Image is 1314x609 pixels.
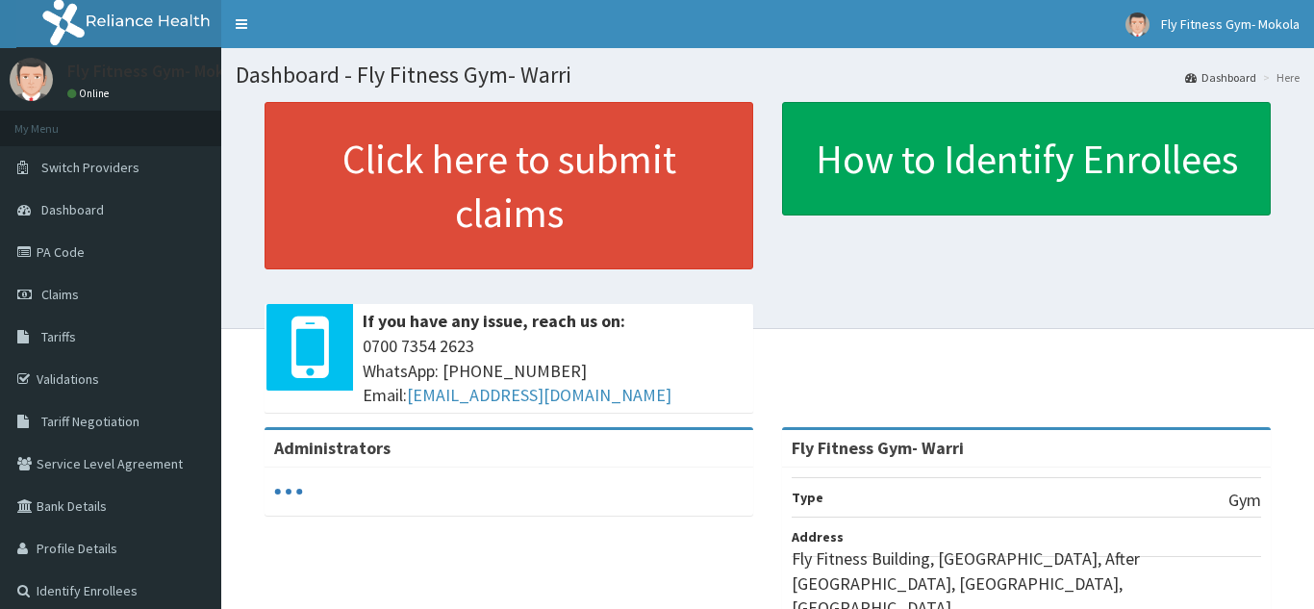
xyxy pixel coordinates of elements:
p: Fly Fitness Gym- Mokola [67,63,247,80]
b: Administrators [274,437,391,459]
span: Claims [41,286,79,303]
a: Click here to submit claims [265,102,753,269]
p: Gym [1228,488,1261,513]
strong: Fly Fitness Gym- Warri [792,437,964,459]
b: Address [792,528,844,546]
a: How to Identify Enrollees [782,102,1271,216]
span: Switch Providers [41,159,139,176]
span: Tariff Negotiation [41,413,139,430]
a: Online [67,87,114,100]
span: Fly Fitness Gym- Mokola [1161,15,1300,33]
a: Dashboard [1185,69,1256,86]
h1: Dashboard - Fly Fitness Gym- Warri [236,63,1300,88]
img: User Image [1125,13,1150,37]
span: 0700 7354 2623 WhatsApp: [PHONE_NUMBER] Email: [363,334,744,408]
svg: audio-loading [274,477,303,506]
b: Type [792,489,823,506]
span: Dashboard [41,201,104,218]
span: Tariffs [41,328,76,345]
li: Here [1258,69,1300,86]
img: User Image [10,58,53,101]
b: If you have any issue, reach us on: [363,310,625,332]
a: [EMAIL_ADDRESS][DOMAIN_NAME] [407,384,671,406]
